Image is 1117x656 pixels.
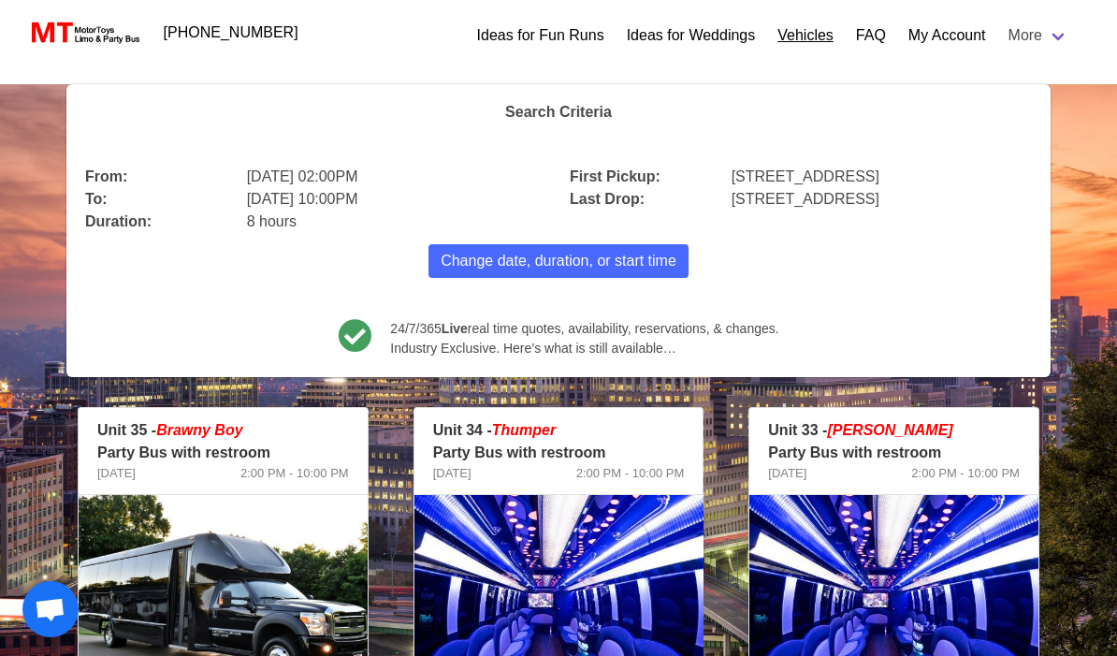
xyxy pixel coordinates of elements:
span: Industry Exclusive. Here’s what is still available… [390,339,778,358]
p: Party Bus with restroom [97,442,349,464]
span: 2:00 PM - 10:00 PM [576,464,685,483]
b: From: [85,168,127,184]
div: [STREET_ADDRESS] [720,154,1043,188]
b: Last Drop: [570,191,645,207]
h4: Search Criteria [85,103,1032,121]
span: 24/7/365 real time quotes, availability, reservations, & changes. [390,319,778,339]
b: To: [85,191,108,207]
img: MotorToys Logo [26,20,141,46]
a: Ideas for Fun Runs [477,24,604,47]
em: Brawny Boy [156,422,242,438]
b: Live [442,321,468,336]
p: Party Bus with restroom [433,442,685,464]
span: 2:00 PM - 10:00 PM [240,464,349,483]
a: FAQ [856,24,886,47]
span: [DATE] [768,464,806,483]
span: Change date, duration, or start time [441,250,676,272]
p: Unit 35 - [97,419,349,442]
a: More [997,17,1080,54]
span: 2:00 PM - 10:00 PM [911,464,1020,483]
a: Ideas for Weddings [627,24,756,47]
a: Vehicles [777,24,834,47]
div: 8 hours [236,199,558,233]
a: Open chat [22,581,79,637]
button: Change date, duration, or start time [428,244,689,278]
p: Unit 34 - [433,419,685,442]
div: [STREET_ADDRESS] [720,177,1043,211]
span: [DATE] [97,464,136,483]
p: Unit 33 - [768,419,1020,442]
span: [DATE] [433,464,471,483]
div: [DATE] 10:00PM [236,177,558,211]
a: My Account [908,24,986,47]
em: Thumper [492,422,556,438]
b: First Pickup: [570,168,660,184]
div: [DATE] 02:00PM [236,154,558,188]
a: [PHONE_NUMBER] [152,14,310,51]
b: Duration: [85,213,152,229]
em: [PERSON_NAME] [827,422,952,438]
p: Party Bus with restroom [768,442,1020,464]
